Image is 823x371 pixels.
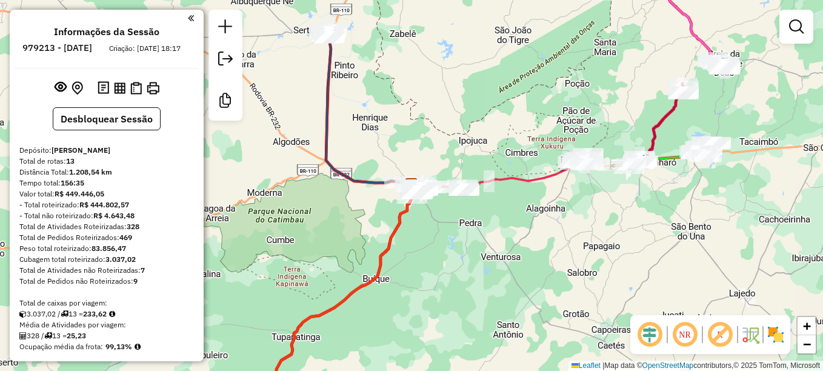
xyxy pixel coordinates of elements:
[19,310,27,318] i: Cubagem total roteirizado
[105,255,136,264] strong: 3.037,02
[670,320,699,349] span: Ocultar NR
[213,47,238,74] a: Exportar sessão
[705,320,735,349] span: Exibir rótulo
[19,265,194,276] div: Total de Atividades não Roteirizadas:
[698,137,728,149] div: Atividade não roteirizada - MERCEARIA DO MATEUS
[66,156,75,165] strong: 13
[213,89,238,116] a: Criar modelo
[19,199,194,210] div: - Total roteirizado:
[784,15,808,39] a: Exibir filtros
[144,79,162,97] button: Imprimir Rotas
[55,189,104,198] strong: R$ 449.446,05
[568,361,823,371] div: Map data © contributors,© 2025 TomTom, Microsoft
[112,79,128,96] button: Visualizar relatório de Roteirização
[715,56,731,72] img: PA - Brejo da Madre de Deus
[141,266,145,275] strong: 7
[642,361,694,370] a: OpenStreetMap
[44,332,52,339] i: Total de rotas
[19,342,103,351] span: Ocupação média da frota:
[709,59,739,71] div: Atividade não roteirizada - PANIFICADORA PAI E F
[109,310,115,318] i: Meta Caixas/viagem: 1,00 Diferença: 232,62
[69,79,85,98] button: Centralizar mapa no depósito ou ponto de apoio
[636,154,651,170] img: PA - Sanharó
[571,361,601,370] a: Leaflet
[635,320,664,349] span: Ocultar deslocamento
[119,233,132,242] strong: 469
[53,107,161,130] button: Desbloquear Sessão
[19,189,194,199] div: Valor total:
[766,325,785,344] img: Exibir/Ocultar setores
[741,325,760,344] img: Fluxo de ruas
[19,298,194,309] div: Total de caixas por viagem:
[803,336,811,352] span: −
[54,26,159,38] h4: Informações da Sessão
[69,167,112,176] strong: 1.208,54 km
[83,309,107,318] strong: 233,62
[52,145,110,155] strong: [PERSON_NAME]
[602,361,604,370] span: |
[93,211,135,220] strong: R$ 4.643,48
[19,232,194,243] div: Total de Pedidos Roteirizados:
[67,331,86,340] strong: 25,23
[133,276,138,286] strong: 9
[803,318,811,333] span: +
[95,79,112,98] button: Logs desbloquear sessão
[19,319,194,330] div: Média de Atividades por viagem:
[798,317,816,335] a: Zoom in
[798,335,816,353] a: Zoom out
[61,178,84,187] strong: 156:35
[22,42,92,53] h6: 979213 - [DATE]
[19,309,194,319] div: 3.037,02 / 13 =
[19,276,194,287] div: Total de Pedidos não Roteirizados:
[19,156,194,167] div: Total de rotas:
[19,243,194,254] div: Peso total roteirizado:
[19,178,194,189] div: Tempo total:
[19,221,194,232] div: Total de Atividades Roteirizadas:
[104,43,185,54] div: Criação: [DATE] 18:17
[127,222,139,231] strong: 328
[19,210,194,221] div: - Total não roteirizado:
[79,200,129,209] strong: R$ 444.802,57
[404,178,419,193] img: Jodibe Arcoverde
[19,332,27,339] i: Total de Atividades
[709,61,739,73] div: Atividade não roteirizada - SENADINHO BAR
[105,342,132,351] strong: 99,13%
[19,330,194,341] div: 328 / 13 =
[188,11,194,25] a: Clique aqui para minimizar o painel
[52,78,69,98] button: Exibir sessão original
[701,137,731,149] div: Atividade não roteirizada - PANIFICADORA N FINO
[135,343,141,350] em: Média calculada utilizando a maior ocupação (%Peso ou %Cubagem) de cada rota da sessão. Rotas cro...
[61,310,68,318] i: Total de rotas
[19,167,194,178] div: Distância Total:
[213,15,238,42] a: Nova sessão e pesquisa
[92,244,126,253] strong: 83.856,47
[691,136,722,149] div: Atividade não roteirizada - HELIO DISTRIB
[19,145,194,156] div: Depósito:
[128,79,144,97] button: Visualizar Romaneio
[19,254,194,265] div: Cubagem total roteirizado:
